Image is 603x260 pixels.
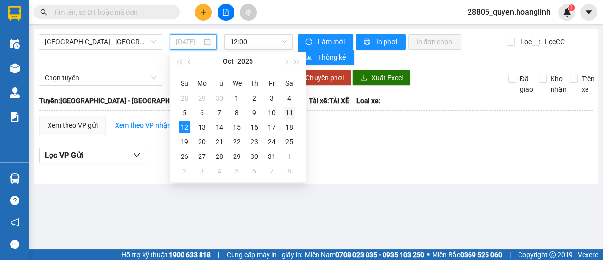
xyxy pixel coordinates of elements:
[460,6,558,18] span: 28805_quyen.hoanglinh
[179,107,190,119] div: 5
[549,251,556,258] span: copyright
[228,149,246,164] td: 2025-10-29
[193,75,211,91] th: Mo
[214,151,225,162] div: 28
[211,105,228,120] td: 2025-10-07
[121,249,211,260] span: Hỗ trợ kỹ thuật:
[227,249,302,260] span: Cung cấp máy in - giấy in:
[214,92,225,104] div: 30
[249,107,260,119] div: 9
[228,105,246,120] td: 2025-10-08
[284,151,295,162] div: 1
[263,120,281,135] td: 2025-10-17
[460,251,502,259] strong: 0369 525 060
[211,135,228,149] td: 2025-10-21
[281,91,298,105] td: 2025-10-04
[352,70,410,86] button: downloadXuất Excel
[10,63,20,73] img: warehouse-icon
[196,151,208,162] div: 27
[193,164,211,178] td: 2025-11-03
[231,121,243,133] div: 15
[281,105,298,120] td: 2025-10-11
[246,135,263,149] td: 2025-10-23
[193,91,211,105] td: 2025-09-29
[45,70,156,85] span: Chọn tuyến
[8,6,21,21] img: logo-vxr
[516,73,537,95] span: Đã giao
[45,35,156,49] span: Hà Nội - Quảng Bình
[266,136,278,148] div: 24
[249,136,260,148] div: 23
[176,135,193,149] td: 2025-10-19
[195,4,212,21] button: plus
[176,105,193,120] td: 2025-10-05
[580,4,597,21] button: caret-down
[516,36,541,47] span: Lọc CR
[39,148,146,163] button: Lọc VP Gửi
[231,92,243,104] div: 1
[263,135,281,149] td: 2025-10-24
[231,151,243,162] div: 29
[211,164,228,178] td: 2025-11-04
[266,121,278,133] div: 17
[196,136,208,148] div: 20
[218,249,219,260] span: |
[298,34,353,50] button: syncLàm mới
[305,54,314,62] span: bar-chart
[246,120,263,135] td: 2025-10-16
[335,251,424,259] strong: 0708 023 035 - 0935 103 250
[10,196,19,205] span: question-circle
[281,75,298,91] th: Sa
[176,36,202,47] input: 12/10/2025
[246,75,263,91] th: Th
[223,52,234,71] button: Oct
[230,35,287,49] span: 12:00
[305,38,314,46] span: sync
[214,136,225,148] div: 21
[176,164,193,178] td: 2025-11-02
[249,165,260,177] div: 6
[179,121,190,133] div: 12
[356,95,381,106] span: Loại xe:
[563,8,571,17] img: icon-new-feature
[569,4,573,11] span: 1
[284,136,295,148] div: 25
[228,91,246,105] td: 2025-10-01
[45,149,83,161] span: Lọc VP Gửi
[48,120,98,131] div: Xem theo VP gửi
[39,97,198,104] b: Tuyến: [GEOGRAPHIC_DATA] - [GEOGRAPHIC_DATA]
[585,8,593,17] span: caret-down
[246,149,263,164] td: 2025-10-30
[266,165,278,177] div: 7
[228,75,246,91] th: We
[40,9,47,16] span: search
[214,165,225,177] div: 4
[263,149,281,164] td: 2025-10-31
[179,151,190,162] div: 26
[10,112,20,122] img: solution-icon
[318,52,347,63] span: Thống kê
[263,91,281,105] td: 2025-10-03
[193,135,211,149] td: 2025-10-20
[432,249,502,260] span: Miền Bắc
[281,120,298,135] td: 2025-10-18
[196,107,208,119] div: 6
[249,121,260,133] div: 16
[509,249,511,260] span: |
[246,105,263,120] td: 2025-10-09
[10,173,20,184] img: warehouse-icon
[266,92,278,104] div: 3
[196,121,208,133] div: 13
[284,92,295,104] div: 4
[240,4,257,21] button: aim
[318,36,346,47] span: Làm mới
[214,107,225,119] div: 7
[53,7,168,17] input: Tìm tên, số ĐT hoặc mã đơn
[228,135,246,149] td: 2025-10-22
[281,164,298,178] td: 2025-11-08
[356,34,406,50] button: printerIn phơi
[568,4,575,11] sup: 1
[176,75,193,91] th: Su
[169,251,211,259] strong: 1900 633 818
[245,9,251,16] span: aim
